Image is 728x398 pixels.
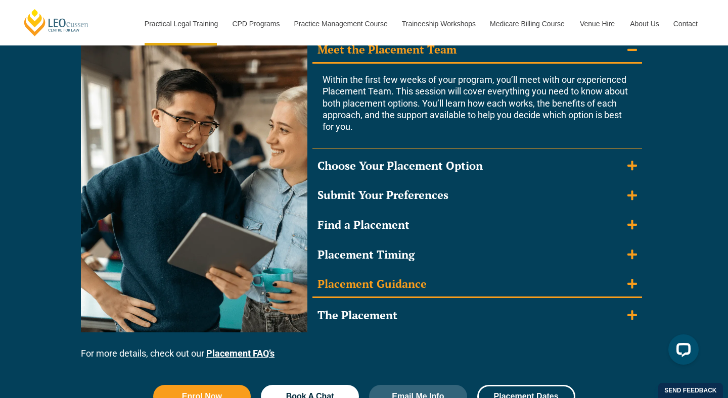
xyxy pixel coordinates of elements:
a: Practice Management Course [287,2,394,45]
div: Accordion. Open links with Enter or Space, close with Escape, and navigate with Arrow Keys [312,37,642,327]
div: Placement Guidance [317,277,427,291]
summary: Choose Your Placement Option [312,154,642,178]
span: Within the first few weeks of your program, you’ll meet with our experienced Placement Team. This... [323,74,628,132]
a: About Us [622,2,666,45]
summary: The Placement [312,303,642,328]
a: Medicare Billing Course [482,2,572,45]
summary: Meet the Placement Team [312,37,642,64]
div: The Placement [317,308,397,323]
a: Contact [666,2,705,45]
span: For more details, check out our [81,348,204,359]
summary: Find a Placement [312,213,642,237]
div: Meet the Placement Team [317,42,457,57]
a: Placement FAQ’s [206,348,275,359]
iframe: LiveChat chat widget [660,330,703,373]
summary: Placement Guidance [312,272,642,298]
a: [PERSON_NAME] Centre for Law [23,8,90,37]
div: Placement Timing [317,247,415,262]
div: Choose Your Placement Option [317,159,483,173]
div: Find a Placement [317,218,409,232]
a: CPD Programs [224,2,286,45]
summary: Placement Timing [312,242,642,267]
div: Submit Your Preferences [317,188,448,203]
a: Venue Hire [572,2,622,45]
a: Practical Legal Training [137,2,225,45]
summary: Submit Your Preferences [312,183,642,208]
a: Traineeship Workshops [394,2,482,45]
